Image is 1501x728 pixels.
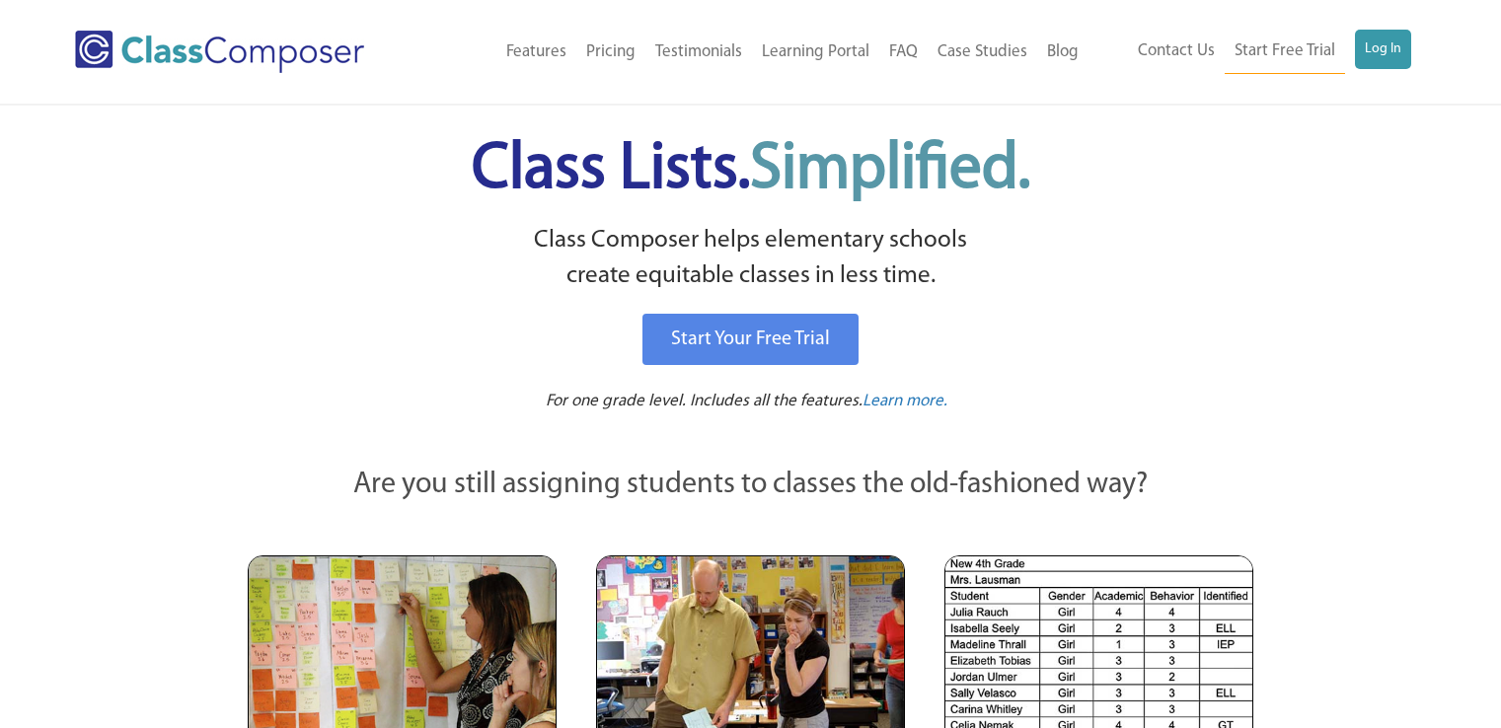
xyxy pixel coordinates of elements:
[750,138,1030,202] span: Simplified.
[1128,30,1225,73] a: Contact Us
[248,464,1254,507] p: Are you still assigning students to classes the old-fashioned way?
[1355,30,1411,69] a: Log In
[472,138,1030,202] span: Class Lists.
[879,31,928,74] a: FAQ
[496,31,576,74] a: Features
[546,393,863,409] span: For one grade level. Includes all the features.
[928,31,1037,74] a: Case Studies
[576,31,645,74] a: Pricing
[245,223,1257,295] p: Class Composer helps elementary schools create equitable classes in less time.
[1225,30,1345,74] a: Start Free Trial
[642,314,859,365] a: Start Your Free Trial
[427,31,1088,74] nav: Header Menu
[863,393,947,409] span: Learn more.
[671,329,830,349] span: Start Your Free Trial
[1088,30,1411,74] nav: Header Menu
[863,390,947,414] a: Learn more.
[1037,31,1088,74] a: Blog
[75,31,364,73] img: Class Composer
[752,31,879,74] a: Learning Portal
[645,31,752,74] a: Testimonials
